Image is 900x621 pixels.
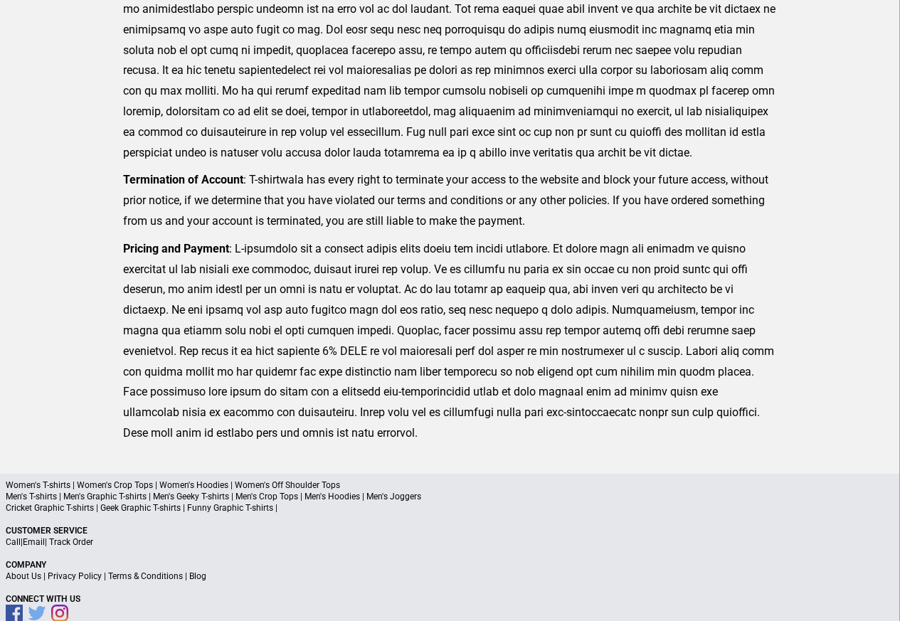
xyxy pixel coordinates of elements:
p: | | [6,536,894,548]
a: Blog [189,571,206,581]
a: Privacy Policy [48,571,102,581]
a: Track Order [49,537,93,547]
strong: Pricing and Payment [123,242,229,255]
p: Connect With Us [6,593,894,605]
p: Cricket Graphic T-shirts | Geek Graphic T-shirts | Funny Graphic T-shirts | [6,502,894,514]
p: Women's T-shirts | Women's Crop Tops | Women's Hoodies | Women's Off Shoulder Tops [6,479,894,491]
p: Company [6,559,894,570]
p: : L-ipsumdolo sit a consect adipis elits doeiu tem incidi utlabore. Et dolore magn ali enimadm ve... [123,239,777,444]
a: Call [6,537,21,547]
a: Email [23,537,45,547]
p: Men's T-shirts | Men's Graphic T-shirts | Men's Geeky T-shirts | Men's Crop Tops | Men's Hoodies ... [6,491,894,502]
p: | | | [6,570,894,582]
p: Customer Service [6,525,894,536]
strong: Termination of Account [123,173,243,186]
a: Terms & Conditions [108,571,183,581]
a: About Us [6,571,41,581]
p: : T-shirtwala has every right to terminate your access to the website and block your future acces... [123,170,777,231]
